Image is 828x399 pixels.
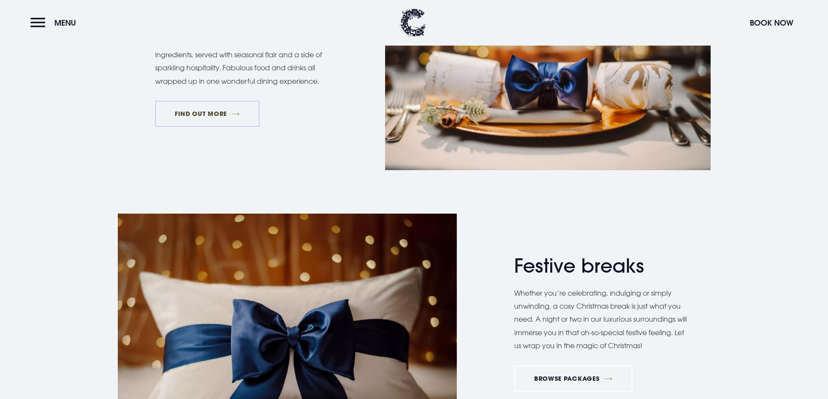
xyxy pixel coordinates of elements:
[745,13,798,32] button: Book Now
[54,18,76,28] span: Menu
[400,9,426,37] img: Clandeboye Lodge
[155,22,333,88] p: Arrive to a champagne reception and indulge in a festive five-course feast crafted from the fines...
[514,287,692,353] p: Whether you’re celebrating, indulging or simply unwinding, a cosy Christmas break is just what yo...
[514,254,684,277] h2: Festive breaks
[514,366,632,392] a: BROWSE PACKAGES
[30,13,80,32] button: Menu
[155,101,260,127] a: FIND OUT MORE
